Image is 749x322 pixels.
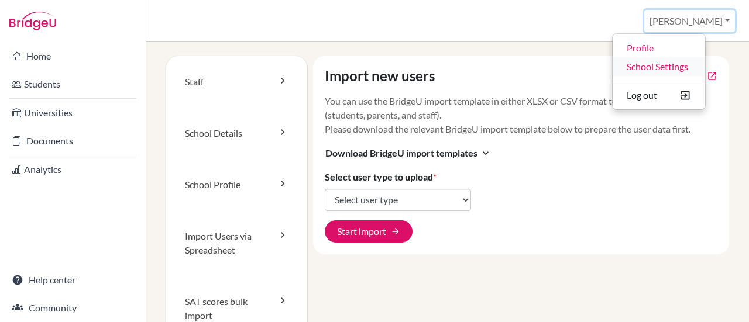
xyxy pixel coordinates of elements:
p: You can use the BridgeU import template in either XLSX or CSV format to bulk create users (studen... [325,94,718,136]
a: School Settings [613,57,705,76]
label: Select user type to upload [325,170,437,184]
i: expand_more [480,147,492,159]
ul: [PERSON_NAME] [612,33,706,110]
a: Analytics [2,158,143,181]
a: Home [2,44,143,68]
h4: Import new users [325,68,435,85]
a: Community [2,296,143,320]
a: Staff [166,56,307,108]
a: School Profile [166,159,307,210]
a: Profile [613,39,705,57]
img: Bridge-U [9,12,56,30]
button: Log out [613,86,705,105]
a: Students [2,72,143,96]
a: Help center [2,268,143,292]
a: School Details [166,108,307,159]
a: Documents [2,129,143,153]
span: Download BridgeU import templates [325,146,477,160]
button: [PERSON_NAME] [644,10,735,32]
a: open_in_new [707,71,717,81]
button: Download BridgeU import templatesexpand_more [325,146,492,161]
button: Start import [325,220,413,243]
a: Universities [2,101,143,124]
span: arrow_forward [391,227,400,236]
a: Import Users via Spreadsheet [166,210,307,276]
